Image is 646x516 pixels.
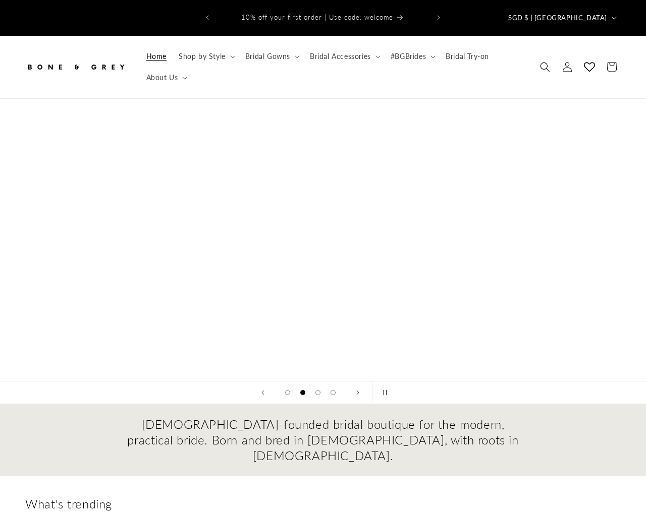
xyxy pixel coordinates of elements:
summary: Bridal Gowns [239,46,304,67]
span: Bridal Accessories [310,52,371,61]
a: Bone and Grey Bridal [22,52,130,82]
span: Bridal Try-on [446,52,489,61]
button: Load slide 1 of 4 [280,385,295,400]
summary: Bridal Accessories [304,46,385,67]
button: Load slide 2 of 4 [295,385,310,400]
span: Home [146,52,167,61]
span: #BGBrides [391,52,426,61]
button: Load slide 3 of 4 [310,385,326,400]
span: About Us [146,73,178,82]
span: 10% off your first order | Use code: welcome [241,13,393,21]
img: Bone and Grey Bridal [25,56,126,78]
button: Previous slide [252,381,274,404]
summary: Shop by Style [173,46,239,67]
span: Shop by Style [179,52,226,61]
button: Next slide [347,381,369,404]
button: SGD $ | [GEOGRAPHIC_DATA] [502,8,621,27]
button: Load slide 4 of 4 [326,385,341,400]
h2: [DEMOGRAPHIC_DATA]-founded bridal boutique for the modern, practical bride. Born and bred in [DEM... [126,416,520,464]
summary: Search [534,56,556,78]
summary: About Us [140,67,192,88]
button: Previous announcement [196,8,219,27]
h2: What's trending [25,496,621,511]
span: Bridal Gowns [245,52,290,61]
a: Home [140,46,173,67]
button: Next announcement [427,8,450,27]
summary: #BGBrides [385,46,440,67]
button: Pause slideshow [372,381,394,404]
a: Bridal Try-on [440,46,495,67]
span: SGD $ | [GEOGRAPHIC_DATA] [508,13,607,23]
